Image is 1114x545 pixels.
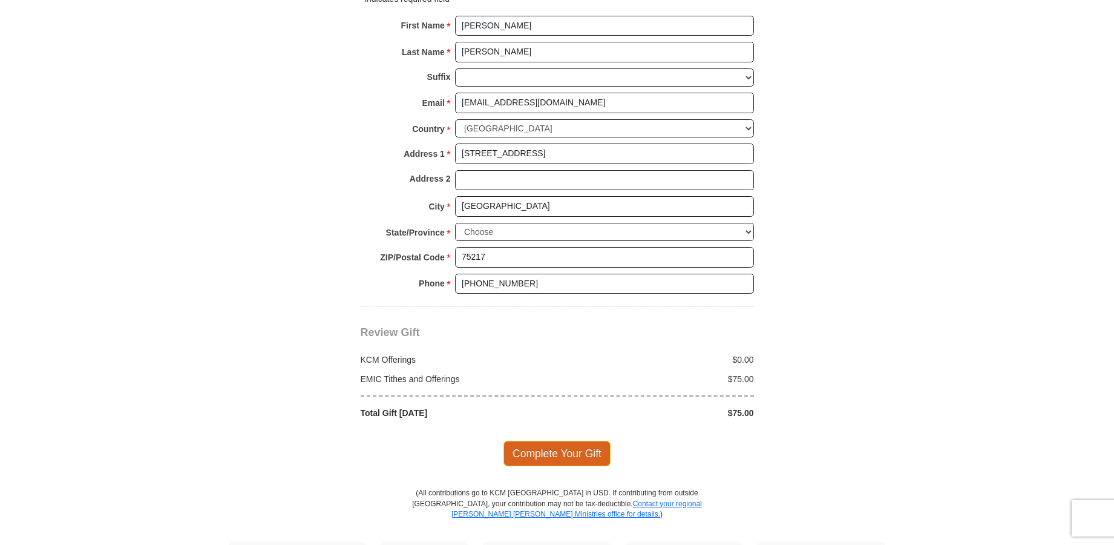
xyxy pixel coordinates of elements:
strong: Address 1 [404,145,445,162]
p: (All contributions go to KCM [GEOGRAPHIC_DATA] in USD. If contributing from outside [GEOGRAPHIC_D... [412,488,703,541]
div: EMIC Tithes and Offerings [354,373,557,385]
strong: Suffix [427,68,451,85]
strong: State/Province [386,224,445,241]
a: Contact your regional [PERSON_NAME] [PERSON_NAME] Ministries office for details. [451,500,702,518]
strong: Last Name [402,44,445,61]
strong: City [428,198,444,215]
div: KCM Offerings [354,354,557,366]
strong: Address 2 [410,170,451,187]
strong: Email [422,94,445,111]
span: Complete Your Gift [503,441,611,466]
strong: Phone [419,275,445,292]
div: $75.00 [557,407,761,419]
span: Review Gift [361,326,420,339]
strong: Country [412,121,445,137]
div: $0.00 [557,354,761,366]
div: Total Gift [DATE] [354,407,557,419]
div: $75.00 [557,373,761,385]
strong: First Name [401,17,445,34]
strong: ZIP/Postal Code [380,249,445,266]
